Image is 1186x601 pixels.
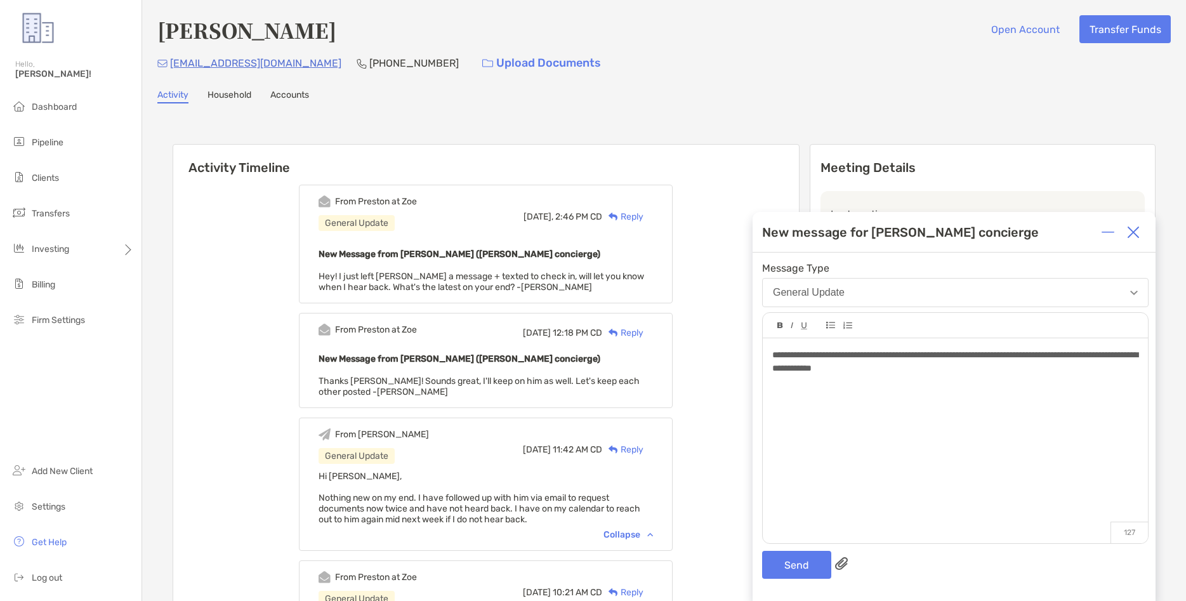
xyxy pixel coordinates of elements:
[609,446,618,454] img: Reply icon
[173,145,799,175] h6: Activity Timeline
[11,241,27,256] img: investing icon
[553,327,602,338] span: 12:18 PM CD
[647,532,653,536] img: Chevron icon
[482,59,493,68] img: button icon
[11,276,27,291] img: billing icon
[831,206,1135,222] p: Last meeting
[335,324,417,335] div: From Preston at Zoe
[32,537,67,548] span: Get Help
[609,213,618,221] img: Reply icon
[843,322,852,329] img: Editor control icon
[826,322,835,329] img: Editor control icon
[1127,226,1140,239] img: Close
[11,569,27,584] img: logout icon
[791,322,793,329] img: Editor control icon
[762,278,1149,307] button: General Update
[553,444,602,455] span: 11:42 AM CD
[555,211,602,222] span: 2:46 PM CD
[773,287,845,298] div: General Update
[11,498,27,513] img: settings icon
[11,134,27,149] img: pipeline icon
[319,195,331,208] img: Event icon
[32,572,62,583] span: Log out
[319,428,331,440] img: Event icon
[603,529,653,540] div: Collapse
[157,89,188,103] a: Activity
[820,160,1145,176] p: Meeting Details
[32,466,93,477] span: Add New Client
[319,376,640,397] span: Thanks [PERSON_NAME]! Sounds great, I'll keep on him as well. Let's keep each other posted -[PERS...
[1079,15,1171,43] button: Transfer Funds
[170,55,341,71] p: [EMAIL_ADDRESS][DOMAIN_NAME]
[32,173,59,183] span: Clients
[523,587,551,598] span: [DATE]
[1110,522,1148,543] p: 127
[523,444,551,455] span: [DATE]
[335,429,429,440] div: From [PERSON_NAME]
[1102,226,1114,239] img: Expand or collapse
[319,215,395,231] div: General Update
[32,208,70,219] span: Transfers
[11,169,27,185] img: clients icon
[32,102,77,112] span: Dashboard
[335,572,417,583] div: From Preston at Zoe
[11,205,27,220] img: transfers icon
[319,571,331,583] img: Event icon
[602,443,643,456] div: Reply
[319,271,644,293] span: Hey! I just left [PERSON_NAME] a message + texted to check in, will let you know when I hear back...
[32,501,65,512] span: Settings
[11,98,27,114] img: dashboard icon
[32,244,69,254] span: Investing
[602,210,643,223] div: Reply
[319,249,600,260] b: New Message from [PERSON_NAME] ([PERSON_NAME] concierge)
[11,312,27,327] img: firm-settings icon
[32,279,55,290] span: Billing
[981,15,1069,43] button: Open Account
[335,196,417,207] div: From Preston at Zoe
[602,326,643,340] div: Reply
[609,588,618,597] img: Reply icon
[270,89,309,103] a: Accounts
[602,586,643,599] div: Reply
[762,551,831,579] button: Send
[15,69,134,79] span: [PERSON_NAME]!
[524,211,553,222] span: [DATE],
[15,5,61,51] img: Zoe Logo
[157,15,336,44] h4: [PERSON_NAME]
[157,60,168,67] img: Email Icon
[762,225,1039,240] div: New message for [PERSON_NAME] concierge
[319,471,640,525] span: Hi [PERSON_NAME], Nothing new on my end. I have followed up with him via email to request documen...
[208,89,251,103] a: Household
[523,327,551,338] span: [DATE]
[11,463,27,478] img: add_new_client icon
[357,58,367,69] img: Phone Icon
[553,587,602,598] span: 10:21 AM CD
[32,137,63,148] span: Pipeline
[609,329,618,337] img: Reply icon
[319,448,395,464] div: General Update
[1130,291,1138,295] img: Open dropdown arrow
[762,262,1149,274] span: Message Type
[835,557,848,570] img: paperclip attachments
[801,322,807,329] img: Editor control icon
[777,322,783,329] img: Editor control icon
[319,324,331,336] img: Event icon
[11,534,27,549] img: get-help icon
[32,315,85,326] span: Firm Settings
[319,353,600,364] b: New Message from [PERSON_NAME] ([PERSON_NAME] concierge)
[474,50,609,77] a: Upload Documents
[369,55,459,71] p: [PHONE_NUMBER]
